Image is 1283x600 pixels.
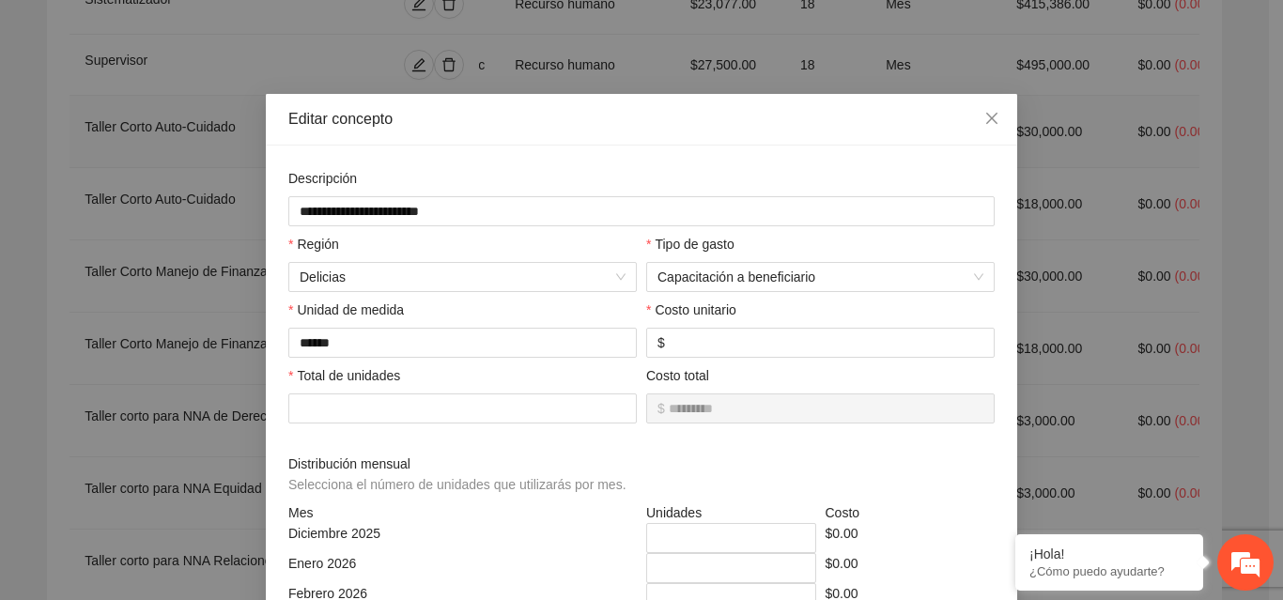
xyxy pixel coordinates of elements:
[641,502,821,523] div: Unidades
[984,111,999,126] span: close
[288,109,995,130] div: Editar concepto
[646,234,734,254] label: Tipo de gasto
[966,94,1017,145] button: Close
[288,365,400,386] label: Total de unidades
[288,477,626,492] span: Selecciona el número de unidades que utilizarás por mes.
[1029,546,1189,562] div: ¡Hola!
[109,194,259,384] span: Estamos en línea.
[657,332,665,353] span: $
[821,523,1000,553] div: $0.00
[646,300,736,320] label: Costo unitario
[284,502,641,523] div: Mes
[288,454,633,495] span: Distribución mensual
[300,263,626,291] span: Delicias
[646,365,709,386] label: Costo total
[657,263,983,291] span: Capacitación a beneficiario
[288,168,357,189] label: Descripción
[821,553,1000,583] div: $0.00
[284,553,641,583] div: Enero 2026
[1029,564,1189,578] p: ¿Cómo puedo ayudarte?
[288,234,339,254] label: Región
[821,502,1000,523] div: Costo
[288,300,404,320] label: Unidad de medida
[657,398,665,419] span: $
[284,523,641,553] div: Diciembre 2025
[308,9,353,54] div: Minimizar ventana de chat en vivo
[9,400,358,466] textarea: Escriba su mensaje y pulse “Intro”
[98,96,316,120] div: Chatee con nosotros ahora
